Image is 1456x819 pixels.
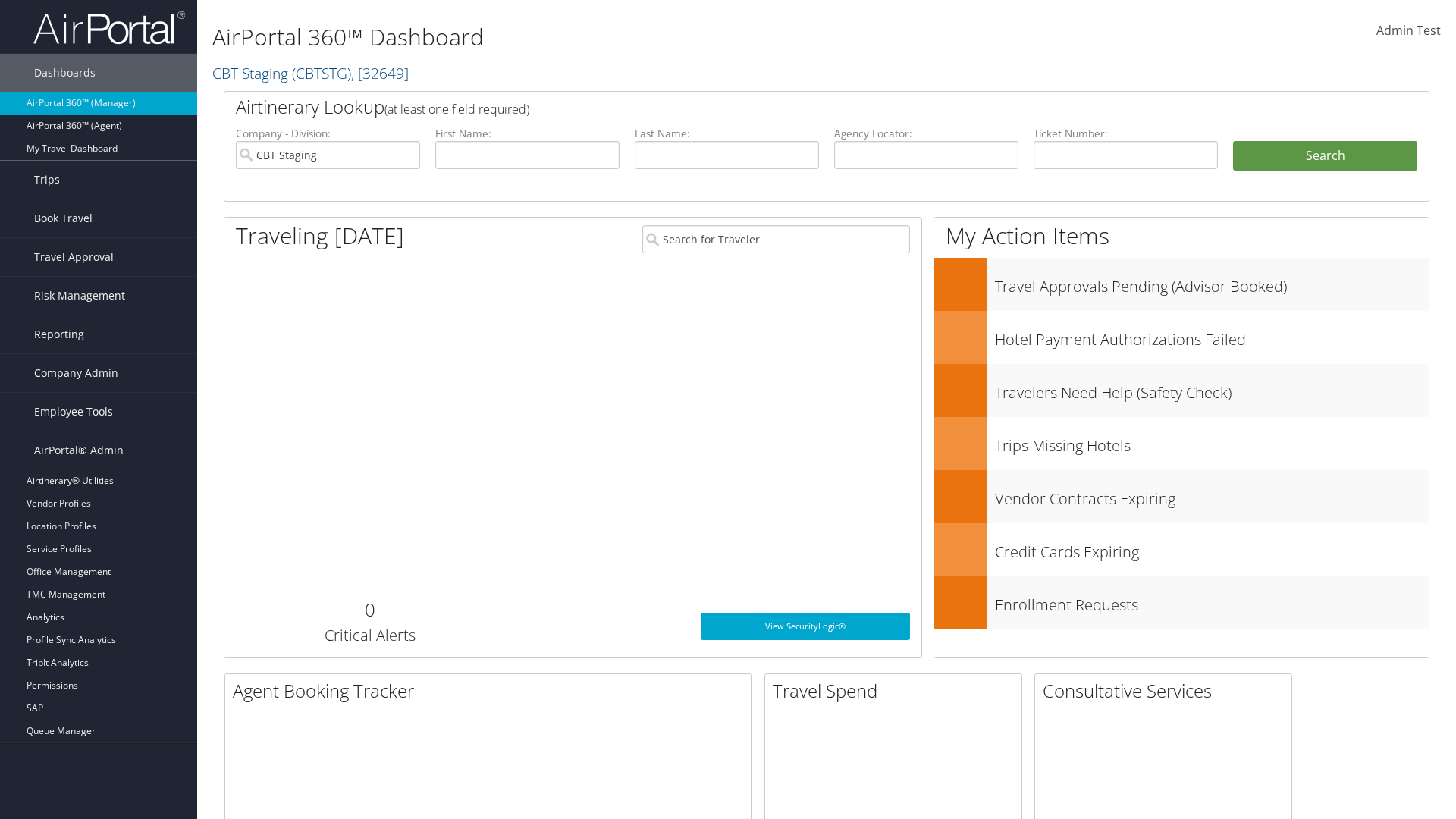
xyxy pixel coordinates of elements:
[934,220,1429,252] h1: My Action Items
[701,613,910,640] a: View SecurityLogic®
[1043,678,1291,704] h2: Consultative Services
[1376,22,1441,39] span: Admin Test
[995,481,1429,510] h3: Vendor Contracts Expiring
[34,199,93,237] span: Book Travel
[34,354,118,392] span: Company Admin
[384,101,529,118] span: (at least one field required)
[934,258,1429,311] a: Travel Approvals Pending (Advisor Booked)
[934,364,1429,417] a: Travelers Need Help (Safety Check)
[212,21,1031,53] h1: AirPortal 360™ Dashboard
[34,161,60,199] span: Trips
[435,126,620,141] label: First Name:
[212,63,409,83] a: CBT Staging
[773,678,1021,704] h2: Travel Spend
[995,268,1429,297] h3: Travel Approvals Pending (Advisor Booked)
[233,678,751,704] h2: Agent Booking Tracker
[34,277,125,315] span: Risk Management
[995,375,1429,403] h3: Travelers Need Help (Safety Check)
[1233,141,1417,171] button: Search
[34,393,113,431] span: Employee Tools
[236,597,504,623] h2: 0
[995,534,1429,563] h3: Credit Cards Expiring
[34,238,114,276] span: Travel Approval
[292,63,351,83] span: ( CBTSTG )
[834,126,1018,141] label: Agency Locator:
[34,315,84,353] span: Reporting
[934,470,1429,523] a: Vendor Contracts Expiring
[33,10,185,45] img: airportal-logo.png
[934,417,1429,470] a: Trips Missing Hotels
[236,625,504,646] h3: Critical Alerts
[995,587,1429,616] h3: Enrollment Requests
[934,576,1429,629] a: Enrollment Requests
[934,311,1429,364] a: Hotel Payment Authorizations Failed
[351,63,409,83] span: , [ 32649 ]
[1376,8,1441,55] a: Admin Test
[1034,126,1218,141] label: Ticket Number:
[934,523,1429,576] a: Credit Cards Expiring
[236,220,404,252] h1: Traveling [DATE]
[34,54,96,92] span: Dashboards
[995,428,1429,457] h3: Trips Missing Hotels
[34,431,124,469] span: AirPortal® Admin
[635,126,819,141] label: Last Name:
[642,225,910,253] input: Search for Traveler
[236,126,420,141] label: Company - Division:
[236,94,1317,120] h2: Airtinerary Lookup
[995,322,1429,350] h3: Hotel Payment Authorizations Failed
